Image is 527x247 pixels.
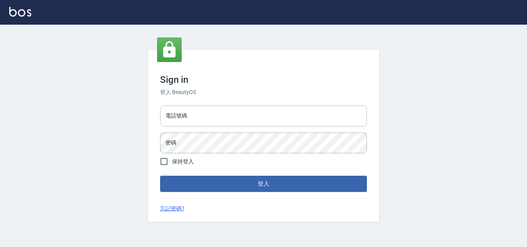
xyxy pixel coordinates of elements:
[172,158,194,166] span: 保持登入
[160,205,184,213] a: 忘記密碼?
[160,88,367,96] h6: 登入 BeautyOS
[160,176,367,192] button: 登入
[9,7,31,17] img: Logo
[160,74,367,85] h3: Sign in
